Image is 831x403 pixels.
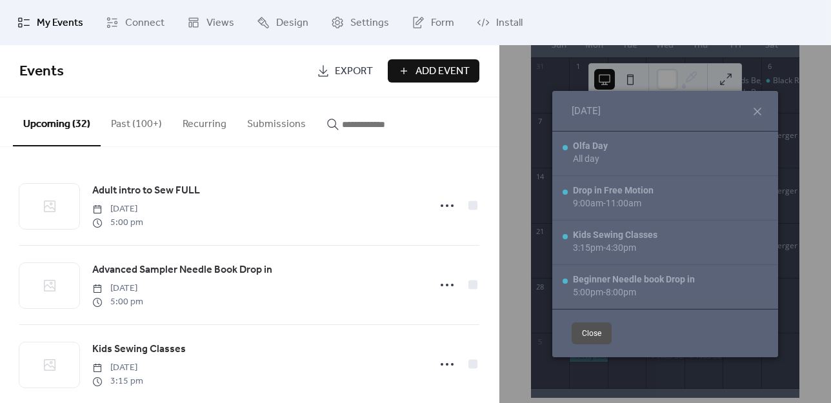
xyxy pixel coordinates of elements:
span: 5:00 pm [92,295,143,309]
span: 5:00 pm [92,216,143,230]
span: Export [335,64,373,79]
div: Kids Sewing Classes [573,230,657,240]
a: Views [177,5,244,40]
span: [DATE] [92,361,143,375]
span: Install [496,15,523,31]
span: Views [206,15,234,31]
span: 9:00am [573,198,603,208]
button: Add Event [388,59,479,83]
span: Kids Sewing Classes [92,342,186,357]
a: Settings [321,5,399,40]
span: [DATE] [572,104,601,119]
span: 3:15 pm [92,375,143,388]
a: Form [402,5,464,40]
a: Advanced Sampler Needle Book Drop in [92,262,272,279]
span: 8:00pm [606,287,636,297]
span: Advanced Sampler Needle Book Drop in [92,262,272,278]
span: [DATE] [92,282,143,295]
div: Beginner Needle book Drop in [573,274,695,284]
span: - [603,287,606,297]
span: Add Event [415,64,470,79]
span: - [603,198,606,208]
span: Design [276,15,308,31]
span: Form [431,15,454,31]
a: Kids Sewing Classes [92,341,186,358]
span: Events [19,57,64,86]
span: 3:15pm [573,242,603,253]
span: - [603,242,606,253]
div: All day [573,153,608,164]
span: [DATE] [92,202,143,216]
a: Design [247,5,318,40]
button: Close [572,322,612,344]
a: Export [307,59,383,83]
span: 5:00pm [573,287,603,297]
span: Connect [125,15,165,31]
button: Upcoming (32) [13,97,101,146]
span: Settings [350,15,389,31]
div: Olfa Day [573,141,608,151]
div: Drop in Free Motion [573,185,654,195]
button: Recurring [172,97,237,145]
a: Adult intro to Sew FULL [92,182,200,199]
span: 4:30pm [606,242,636,253]
a: Connect [96,5,174,40]
a: Install [467,5,532,40]
button: Past (100+) [101,97,172,145]
span: 11:00am [606,198,641,208]
button: Submissions [237,97,316,145]
span: My Events [37,15,83,31]
a: My Events [8,5,93,40]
